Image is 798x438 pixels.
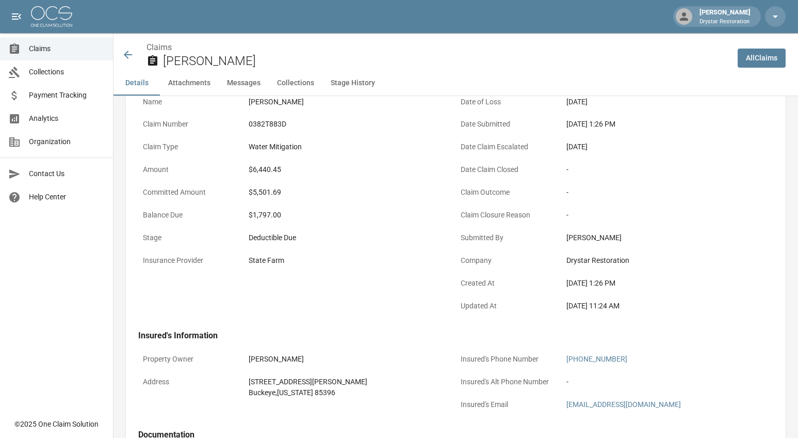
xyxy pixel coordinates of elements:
[456,372,562,392] p: Insured's Alt Phone Number
[456,273,562,293] p: Created At
[456,251,562,271] p: Company
[219,71,269,96] button: Messages
[249,232,451,243] div: Deductible Due
[160,71,219,96] button: Attachments
[146,41,729,54] nav: breadcrumb
[249,377,451,387] div: [STREET_ADDRESS][PERSON_NAME]
[456,228,562,248] p: Submitted By
[29,113,105,124] span: Analytics
[566,278,769,289] div: [DATE] 1:26 PM
[138,182,244,202] p: Committed Amount
[138,228,244,248] p: Stage
[31,6,72,27] img: ocs-logo-white-transparent.png
[566,142,769,152] div: [DATE]
[249,164,451,175] div: $6,440.45
[566,97,769,107] div: [DATE]
[29,192,105,202] span: Help Center
[249,354,451,365] div: [PERSON_NAME]
[456,296,562,316] p: Updated At
[138,251,244,271] p: Insurance Provider
[456,160,562,180] p: Date Claim Closed
[163,54,729,69] h2: [PERSON_NAME]
[456,349,562,369] p: Insured's Phone Number
[146,42,172,52] a: Claims
[29,67,105,77] span: Collections
[249,210,451,221] div: $1,797.00
[566,255,769,266] div: Drystar Restoration
[138,372,244,392] p: Address
[138,331,773,341] h4: Insured's Information
[113,71,160,96] button: Details
[249,255,451,266] div: State Farm
[456,114,562,134] p: Date Submitted
[566,301,769,311] div: [DATE] 11:24 AM
[456,205,562,225] p: Claim Closure Reason
[322,71,383,96] button: Stage History
[29,136,105,147] span: Organization
[566,355,627,363] a: [PHONE_NUMBER]
[249,187,451,198] div: $5,501.69
[566,377,769,387] div: -
[138,137,244,157] p: Claim Type
[269,71,322,96] button: Collections
[566,119,769,130] div: [DATE] 1:26 PM
[29,168,105,179] span: Contact Us
[138,114,244,134] p: Claim Number
[249,142,451,152] div: Water Mitigation
[695,7,755,26] div: [PERSON_NAME]
[14,419,99,429] div: © 2025 One Claim Solution
[138,349,244,369] p: Property Owner
[566,187,769,198] div: -
[456,137,562,157] p: Date Claim Escalated
[29,90,105,101] span: Payment Tracking
[138,205,244,225] p: Balance Due
[456,92,562,112] p: Date of Loss
[249,97,451,107] div: [PERSON_NAME]
[29,43,105,54] span: Claims
[6,6,27,27] button: open drawer
[249,119,451,130] div: 0382T883D
[138,92,244,112] p: Name
[456,182,562,202] p: Claim Outcome
[566,232,769,243] div: [PERSON_NAME]
[138,160,244,180] p: Amount
[738,49,786,68] a: AllClaims
[699,18,751,26] p: Drystar Restoration
[566,400,681,409] a: [EMAIL_ADDRESS][DOMAIN_NAME]
[249,387,451,398] div: Buckeye , [US_STATE] 85396
[566,164,769,175] div: -
[456,395,562,415] p: Insured's Email
[113,71,798,96] div: anchor tabs
[566,210,769,221] div: -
